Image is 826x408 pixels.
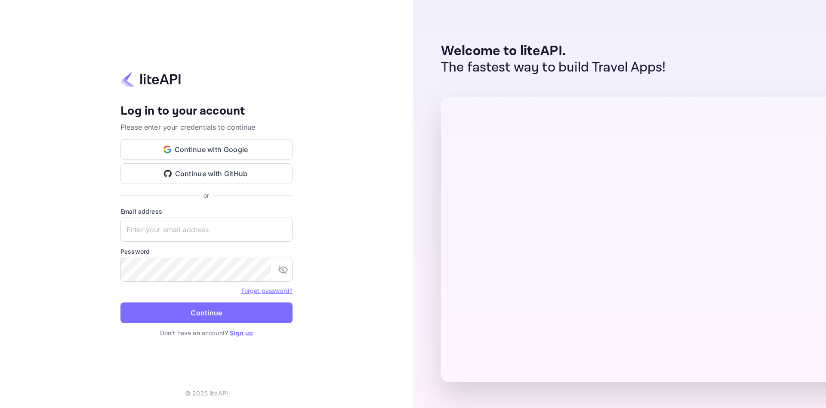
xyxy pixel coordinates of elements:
p: The fastest way to build Travel Apps! [441,59,666,76]
button: toggle password visibility [274,261,292,278]
p: or [203,191,209,200]
label: Email address [120,207,293,216]
button: Continue with Google [120,139,293,160]
a: Sign up [230,329,253,336]
button: Continue with GitHub [120,163,293,184]
input: Enter your email address [120,218,293,242]
p: Don't have an account? [120,328,293,337]
p: Welcome to liteAPI. [441,43,666,59]
h4: Log in to your account [120,104,293,119]
a: Forget password? [241,287,293,294]
button: Continue [120,302,293,323]
p: Please enter your credentials to continue [120,122,293,132]
label: Password [120,247,293,256]
p: © 2025 liteAPI [185,389,228,398]
a: Forget password? [241,286,293,295]
img: liteapi [120,71,181,87]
